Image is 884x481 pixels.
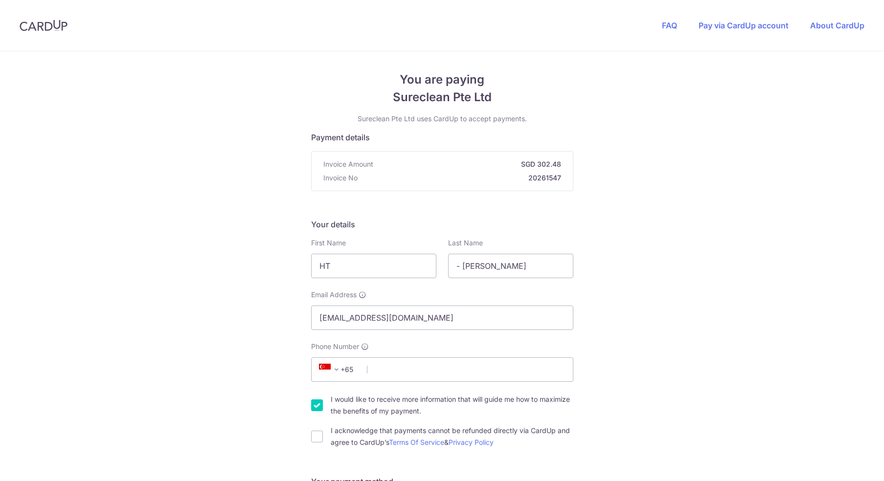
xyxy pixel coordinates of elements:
a: Terms Of Service [389,438,444,446]
span: Invoice No [323,173,358,183]
span: Invoice Amount [323,159,373,169]
a: FAQ [662,21,677,30]
span: +65 [319,364,342,375]
a: Privacy Policy [449,438,494,446]
label: Last Name [448,238,483,248]
label: First Name [311,238,346,248]
img: CardUp [20,20,68,31]
input: Last name [448,254,573,278]
strong: 20261547 [362,173,561,183]
span: Phone Number [311,342,359,351]
a: Pay via CardUp account [699,21,789,30]
span: Email Address [311,290,357,300]
label: I acknowledge that payments cannot be refunded directly via CardUp and agree to CardUp’s & [331,425,573,448]
h5: Payment details [311,131,573,143]
p: Sureclean Pte Ltd uses CardUp to accept payments. [311,114,573,124]
a: About CardUp [810,21,864,30]
strong: SGD 302.48 [377,159,561,169]
span: Sureclean Pte Ltd [311,88,573,106]
h5: Your details [311,219,573,230]
label: I would like to receive more information that will guide me how to maximize the benefits of my pa... [331,394,573,417]
span: You are paying [311,71,573,88]
input: First name [311,254,436,278]
input: Email address [311,306,573,330]
span: +65 [316,364,360,375]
